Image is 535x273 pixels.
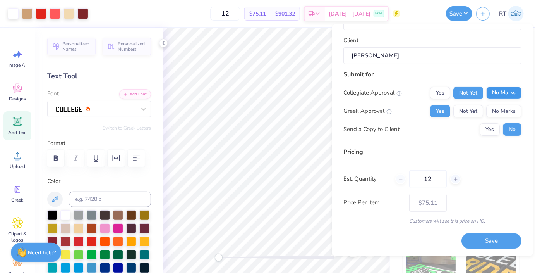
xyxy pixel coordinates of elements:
div: Pricing [344,147,522,157]
span: Free [375,11,382,16]
label: Client [344,36,359,45]
input: Untitled Design [404,6,442,21]
button: Save [462,233,522,249]
div: Send a Copy to Client [344,125,400,134]
button: Yes [430,87,451,99]
span: $75.11 [249,10,266,18]
img: Rick Thornley [508,6,524,21]
span: Greek [12,197,24,203]
label: Price Per Item [344,198,404,207]
span: Personalized Names [62,41,91,52]
div: Submit for [344,70,522,79]
span: Add Text [8,130,27,136]
div: Collegiate Approval [344,88,402,97]
button: Yes [430,105,451,117]
button: Not Yet [454,105,484,117]
span: RT [499,9,506,18]
span: $901.32 [275,10,295,18]
button: Save [446,6,472,21]
input: – – [210,7,240,21]
div: Accessibility label [215,254,223,261]
a: RT [496,6,527,21]
input: e.g. 7428 c [69,192,151,207]
span: Designs [9,96,26,102]
button: Personalized Names [47,38,96,55]
span: Clipart & logos [5,231,30,243]
label: Format [47,139,151,148]
strong: Need help? [28,249,56,256]
button: Yes [480,123,500,136]
button: No [503,123,522,136]
button: Add Font [119,89,151,99]
button: Personalized Numbers [103,38,151,55]
label: Est. Quantity [344,175,390,183]
span: [DATE] - [DATE] [329,10,370,18]
span: Personalized Numbers [118,41,146,52]
button: Switch to Greek Letters [103,125,151,131]
label: Color [47,177,151,186]
label: Font [47,89,59,98]
span: Image AI [9,62,27,68]
div: Customers will see this price on HQ. [344,218,522,225]
span: Upload [10,163,25,169]
div: Greek Approval [344,107,392,116]
button: No Marks [487,87,522,99]
button: Not Yet [454,87,484,99]
input: – – [410,170,447,188]
input: e.g. Ethan Linker [344,47,522,64]
button: No Marks [487,105,522,117]
div: Text Tool [47,71,151,81]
